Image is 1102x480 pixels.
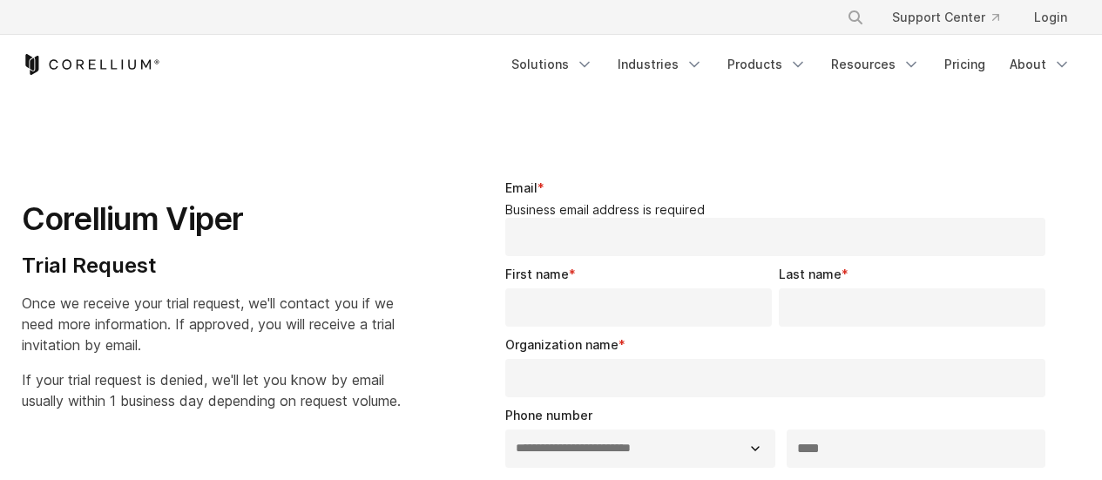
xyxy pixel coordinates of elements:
span: First name [505,267,569,281]
span: If your trial request is denied, we'll let you know by email usually within 1 business day depend... [22,371,401,409]
a: Login [1020,2,1081,33]
span: Organization name [505,337,619,352]
a: Products [717,49,817,80]
a: Support Center [878,2,1013,33]
span: Last name [779,267,842,281]
a: Pricing [934,49,996,80]
legend: Business email address is required [505,202,1053,218]
span: Phone number [505,408,592,423]
a: Solutions [501,49,604,80]
a: About [999,49,1081,80]
a: Industries [607,49,713,80]
span: Email [505,180,537,195]
span: Once we receive your trial request, we'll contact you if we need more information. If approved, y... [22,294,395,354]
h1: Corellium Viper [22,199,401,239]
button: Search [840,2,871,33]
div: Navigation Menu [501,49,1081,80]
h4: Trial Request [22,253,401,279]
div: Navigation Menu [826,2,1081,33]
a: Corellium Home [22,54,160,75]
a: Resources [821,49,930,80]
